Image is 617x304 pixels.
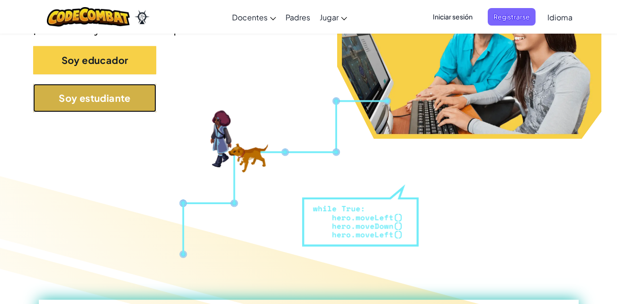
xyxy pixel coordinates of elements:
span: Docentes [232,12,268,22]
a: Idioma [543,4,577,30]
a: Padres [281,4,315,30]
button: Soy estudiante [33,84,156,112]
span: Jugar [320,12,339,22]
img: Ozaria [134,10,150,24]
img: CodeCombat logo [47,7,130,27]
span: Idioma [547,12,572,22]
button: Iniciar sesión [427,8,478,26]
a: Jugar [315,4,352,30]
button: Registrarse [488,8,536,26]
button: Soy educador [33,46,156,74]
a: Docentes [227,4,281,30]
